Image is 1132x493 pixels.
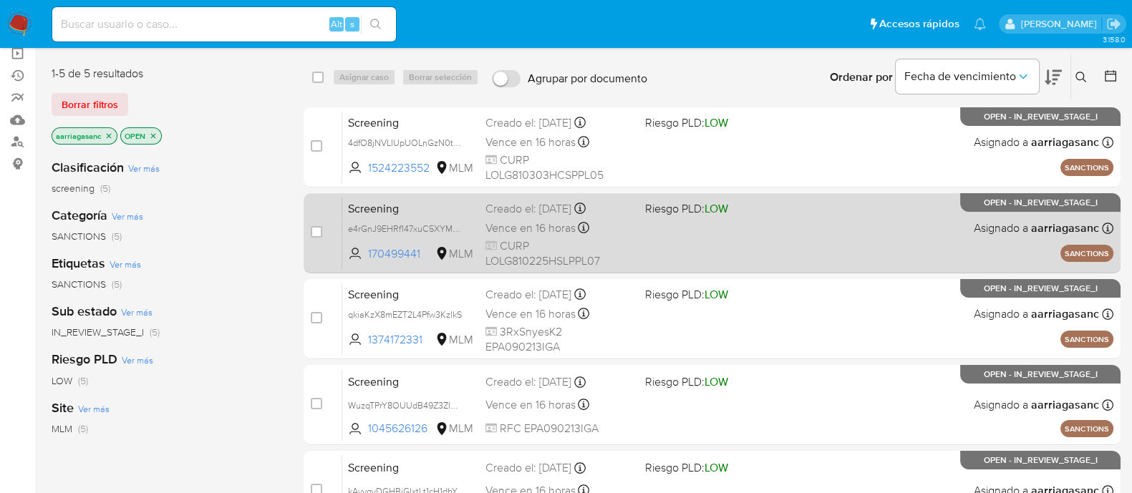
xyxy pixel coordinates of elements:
[974,18,986,30] a: Notificaciones
[1102,34,1125,45] span: 3.158.0
[1020,17,1101,31] p: anamaria.arriagasanchez@mercadolibre.com.mx
[52,15,396,34] input: Buscar usuario o caso...
[879,16,959,31] span: Accesos rápidos
[350,17,354,31] span: s
[361,14,390,34] button: search-icon
[1106,16,1121,31] a: Salir
[331,17,342,31] span: Alt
